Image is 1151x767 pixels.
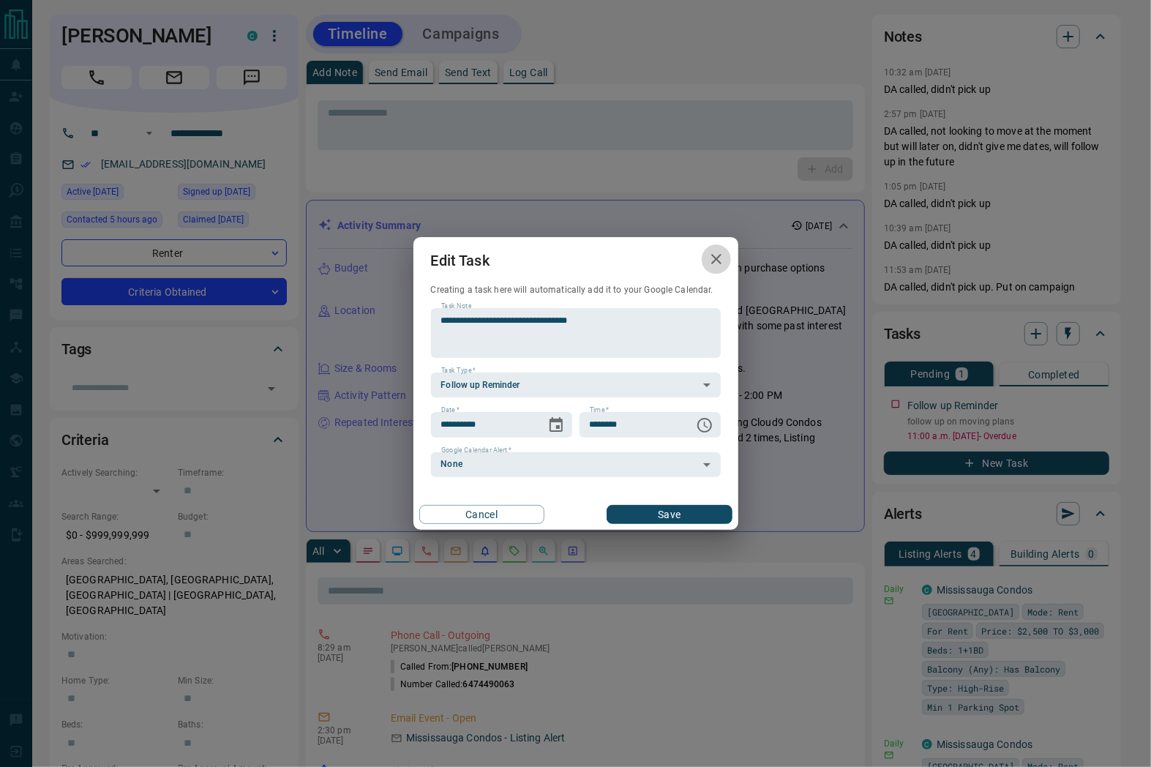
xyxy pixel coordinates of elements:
label: Time [590,405,609,415]
label: Task Type [441,366,476,375]
button: Choose time, selected time is 11:00 AM [690,411,719,440]
button: Cancel [419,505,544,524]
label: Date [441,405,460,415]
label: Task Note [441,302,471,311]
button: Save [607,505,732,524]
label: Google Calendar Alert [441,446,511,455]
button: Choose date, selected date is Oct 20, 2025 [541,411,571,440]
p: Creating a task here will automatically add it to your Google Calendar. [431,284,721,296]
div: Follow up Reminder [431,373,721,397]
h2: Edit Task [413,237,507,284]
div: None [431,452,721,477]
